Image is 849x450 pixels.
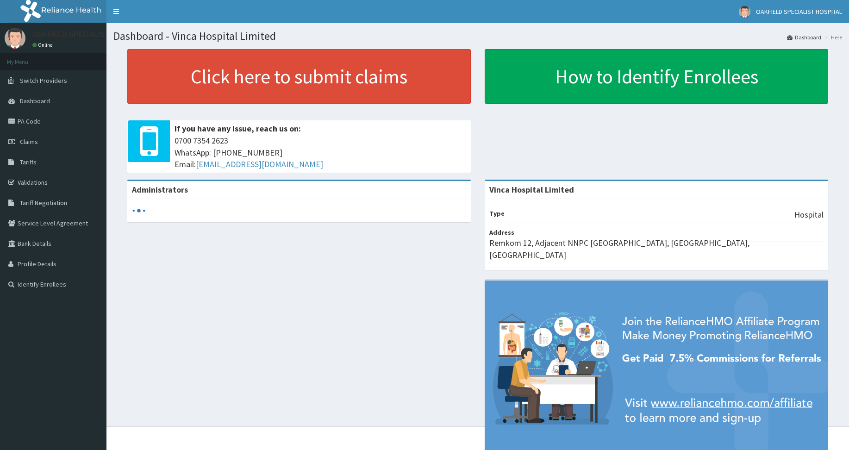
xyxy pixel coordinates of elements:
[20,158,37,166] span: Tariffs
[489,228,514,237] b: Address
[20,199,67,207] span: Tariff Negotiation
[132,204,146,218] svg: audio-loading
[794,209,824,221] p: Hospital
[32,42,55,48] a: Online
[20,76,67,85] span: Switch Providers
[739,6,750,18] img: User Image
[756,7,842,16] span: OAKFIELD SPECIALIST HOSPITAL
[127,49,471,104] a: Click here to submit claims
[175,123,301,134] b: If you have any issue, reach us on:
[485,49,828,104] a: How to Identify Enrollees
[5,28,25,49] img: User Image
[196,159,323,169] a: [EMAIL_ADDRESS][DOMAIN_NAME]
[20,97,50,105] span: Dashboard
[132,184,188,195] b: Administrators
[489,237,824,261] p: Remkom 12, Adjacent NNPC [GEOGRAPHIC_DATA], [GEOGRAPHIC_DATA], [GEOGRAPHIC_DATA]
[32,30,148,38] p: OAKFIELD SPECIALIST HOSPITAL
[489,209,505,218] b: Type
[489,184,574,195] strong: Vinca Hospital Limited
[113,30,842,42] h1: Dashboard - Vinca Hospital Limited
[822,33,842,41] li: Here
[175,135,466,170] span: 0700 7354 2623 WhatsApp: [PHONE_NUMBER] Email:
[787,33,821,41] a: Dashboard
[20,137,38,146] span: Claims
